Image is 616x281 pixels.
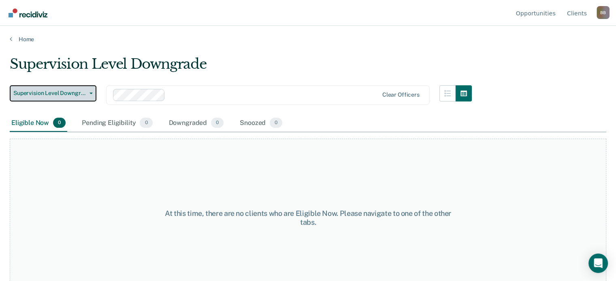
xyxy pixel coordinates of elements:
[10,114,67,132] div: Eligible Now0
[80,114,154,132] div: Pending Eligibility0
[211,118,224,128] span: 0
[588,254,608,273] div: Open Intercom Messenger
[13,90,86,97] span: Supervision Level Downgrade
[167,114,226,132] div: Downgraded0
[53,118,66,128] span: 0
[10,56,472,79] div: Supervision Level Downgrade
[140,118,152,128] span: 0
[597,6,610,19] div: B B
[382,91,420,98] div: Clear officers
[597,6,610,19] button: Profile dropdown button
[159,209,457,226] div: At this time, there are no clients who are Eligible Now. Please navigate to one of the other tabs.
[10,36,606,43] a: Home
[10,85,96,101] button: Supervision Level Downgrade
[270,118,282,128] span: 0
[9,8,47,17] img: Recidiviz
[238,114,284,132] div: Snoozed0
